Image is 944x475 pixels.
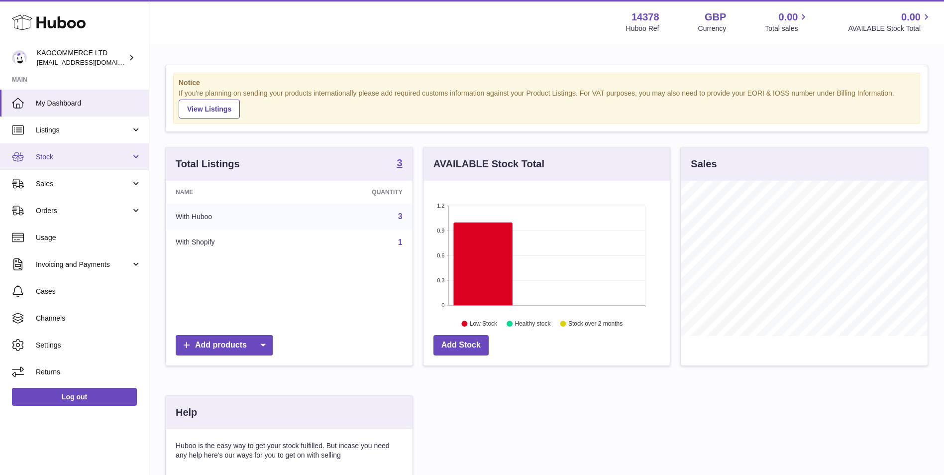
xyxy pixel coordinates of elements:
[691,157,717,171] h3: Sales
[437,252,444,258] text: 0.6
[437,228,444,234] text: 0.9
[176,406,197,419] h3: Help
[437,277,444,283] text: 0.3
[568,320,623,327] text: Stock over 2 months
[779,10,798,24] span: 0.00
[705,10,726,24] strong: GBP
[433,157,544,171] h3: AVAILABLE Stock Total
[470,320,498,327] text: Low Stock
[698,24,727,33] div: Currency
[176,335,273,356] a: Add products
[299,181,412,204] th: Quantity
[901,10,921,24] span: 0.00
[765,24,809,33] span: Total sales
[397,158,403,170] a: 3
[631,10,659,24] strong: 14378
[179,89,915,119] div: If you're planning on sending your products internationally please add required customs informati...
[36,206,131,216] span: Orders
[848,10,932,33] a: 0.00 AVAILABLE Stock Total
[166,181,299,204] th: Name
[36,260,131,269] span: Invoicing and Payments
[179,100,240,119] a: View Listings
[36,179,131,189] span: Sales
[166,230,299,255] td: With Shopify
[626,24,659,33] div: Huboo Ref
[36,314,141,323] span: Channels
[36,125,131,135] span: Listings
[166,204,299,230] td: With Huboo
[176,441,403,460] p: Huboo is the easy way to get your stock fulfilled. But incase you need any help here's our ways f...
[848,24,932,33] span: AVAILABLE Stock Total
[12,50,27,65] img: internalAdmin-14378@internal.huboo.com
[37,48,126,67] div: KAOCOMMERCE LTD
[37,58,146,66] span: [EMAIL_ADDRESS][DOMAIN_NAME]
[176,157,240,171] h3: Total Listings
[179,78,915,88] strong: Notice
[515,320,551,327] text: Healthy stock
[36,287,141,296] span: Cases
[441,302,444,308] text: 0
[433,335,489,356] a: Add Stock
[36,341,141,350] span: Settings
[397,158,403,168] strong: 3
[437,203,444,209] text: 1.2
[398,212,403,221] a: 3
[765,10,809,33] a: 0.00 Total sales
[36,99,141,108] span: My Dashboard
[12,388,137,406] a: Log out
[398,238,403,246] a: 1
[36,367,141,377] span: Returns
[36,233,141,242] span: Usage
[36,152,131,162] span: Stock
